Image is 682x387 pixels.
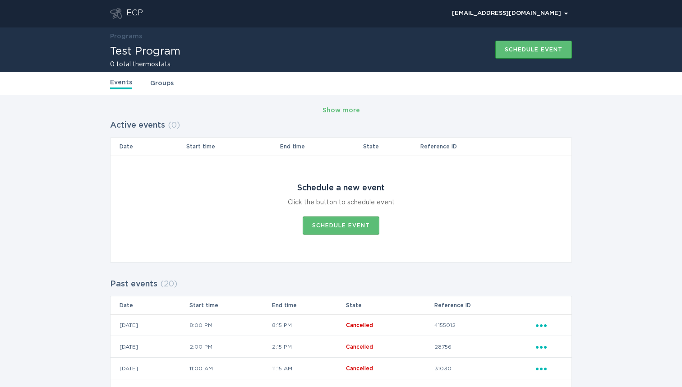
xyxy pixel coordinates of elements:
[150,78,174,88] a: Groups
[434,336,535,358] td: 28756
[346,296,434,314] th: State
[452,11,568,16] div: [EMAIL_ADDRESS][DOMAIN_NAME]
[536,364,562,373] div: Popover menu
[434,358,535,379] td: 31030
[111,336,189,358] td: [DATE]
[346,344,373,350] span: Cancelled
[288,198,395,207] div: Click the button to schedule event
[111,358,189,379] td: [DATE]
[186,138,280,156] th: Start time
[110,117,165,134] h2: Active events
[280,138,362,156] th: End time
[126,8,143,19] div: ECP
[448,7,572,20] div: Popover menu
[111,138,571,156] tr: Table Headers
[189,336,272,358] td: 2:00 PM
[110,46,180,57] h1: Test Program
[434,296,535,314] th: Reference ID
[363,138,420,156] th: State
[111,296,571,314] tr: Table Headers
[505,47,562,52] div: Schedule event
[189,296,272,314] th: Start time
[272,358,346,379] td: 11:15 AM
[111,336,571,358] tr: 9c94655681404001bb9b6ee5353900cc
[297,183,385,193] div: Schedule a new event
[189,358,272,379] td: 11:00 AM
[110,8,122,19] button: Go to dashboard
[272,336,346,358] td: 2:15 PM
[111,314,571,336] tr: 1d64236fa6044ac289d4cadc4f348cae
[346,322,373,328] span: Cancelled
[495,41,572,59] button: Schedule event
[448,7,572,20] button: Open user account details
[312,223,370,228] div: Schedule event
[111,138,186,156] th: Date
[323,106,360,115] div: Show more
[110,78,132,89] a: Events
[111,358,571,379] tr: 1a3d54d7fa734022bd43a92e3a28428a
[168,121,180,129] span: ( 0 )
[189,314,272,336] td: 8:00 PM
[110,33,142,40] a: Programs
[110,61,180,68] h2: 0 total thermostats
[303,217,379,235] button: Schedule event
[110,276,157,292] h2: Past events
[111,296,189,314] th: Date
[111,314,189,336] td: [DATE]
[272,296,346,314] th: End time
[536,342,562,352] div: Popover menu
[420,138,535,156] th: Reference ID
[536,320,562,330] div: Popover menu
[160,280,177,288] span: ( 20 )
[323,104,360,117] button: Show more
[346,366,373,371] span: Cancelled
[272,314,346,336] td: 8:15 PM
[434,314,535,336] td: 4155012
